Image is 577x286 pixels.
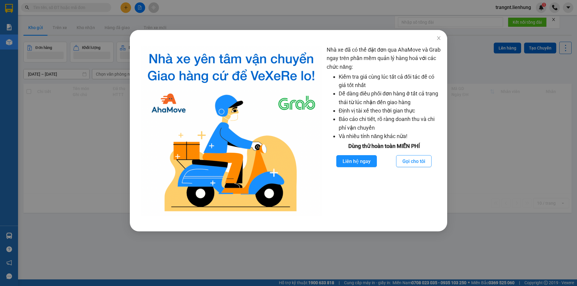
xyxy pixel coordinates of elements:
li: Báo cáo chi tiết, rõ ràng doanh thu và chi phí vận chuyển [339,115,441,132]
span: Gọi cho tôi [402,158,425,165]
div: Nhà xe đã có thể đặt đơn qua AhaMove và Grab ngay trên phần mềm quản lý hàng hoá với các chức năng: [327,46,441,216]
li: Và nhiều tính năng khác nữa! [339,132,441,140]
li: Định vị tài xế theo thời gian thực [339,107,441,115]
li: Dễ dàng điều phối đơn hàng ở tất cả trạng thái từ lúc nhận đến giao hàng [339,89,441,107]
span: Liên hệ ngay [343,158,371,165]
span: close [436,36,441,41]
button: Gọi cho tôi [396,155,432,167]
li: Kiểm tra giá cùng lúc tất cả đối tác để có giá tốt nhất [339,73,441,90]
button: Close [430,30,447,47]
button: Liên hệ ngay [336,155,377,167]
img: logo [141,46,322,216]
div: Dùng thử hoàn toàn MIỄN PHÍ [327,142,441,150]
